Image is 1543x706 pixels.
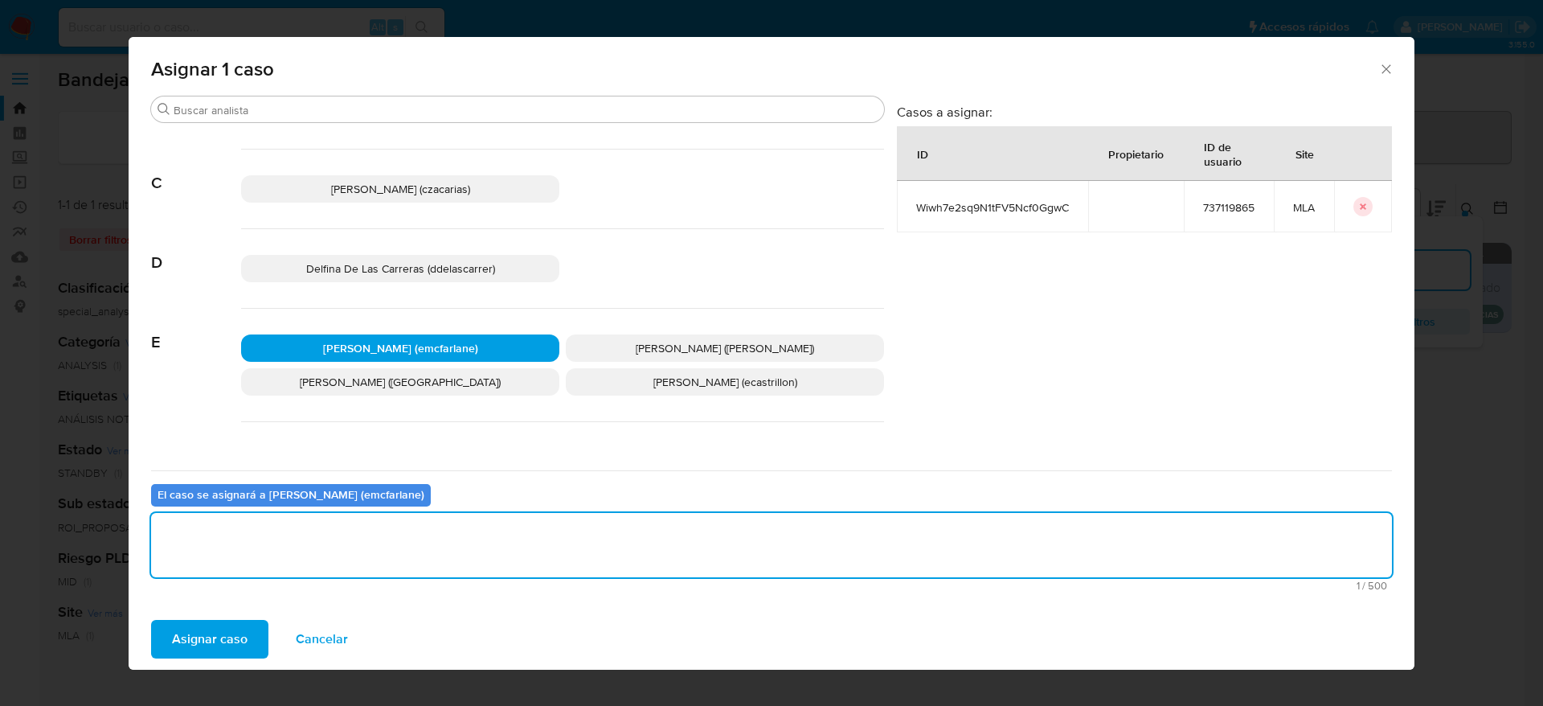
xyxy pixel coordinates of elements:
b: El caso se asignará a [PERSON_NAME] (emcfarlane) [158,486,424,503]
span: 737119865 [1203,200,1254,215]
button: icon-button [1353,197,1373,216]
span: C [151,150,241,193]
span: MLA [1293,200,1315,215]
span: F [151,422,241,466]
div: [PERSON_NAME] (ecastrillon) [566,368,884,396]
div: Delfina De Las Carreras (ddelascarrer) [241,255,559,282]
div: [PERSON_NAME] (czacarias) [241,175,559,203]
button: Cerrar ventana [1378,61,1393,76]
div: [PERSON_NAME] ([PERSON_NAME]) [566,335,884,362]
button: Buscar [158,103,170,116]
span: Wiwh7e2sq9N1tFV5Ncf0GgwC [916,200,1069,215]
div: [PERSON_NAME] ([GEOGRAPHIC_DATA]) [241,368,559,396]
span: D [151,229,241,273]
div: Site [1276,134,1333,173]
span: Cancelar [296,622,348,657]
span: [PERSON_NAME] (emcfarlane) [323,340,478,356]
span: Asignar 1 caso [151,60,1378,79]
div: assign-modal [129,37,1414,670]
input: Buscar analista [174,103,878,117]
button: Asignar caso [151,620,268,659]
div: ID [898,134,947,173]
span: Máximo 500 caracteres [156,581,1387,591]
span: Asignar caso [172,622,248,657]
button: Cancelar [275,620,369,659]
div: [PERSON_NAME] (emcfarlane) [241,335,559,362]
span: Delfina De Las Carreras (ddelascarrer) [306,261,495,277]
span: [PERSON_NAME] ([GEOGRAPHIC_DATA]) [300,374,501,390]
span: [PERSON_NAME] (ecastrillon) [653,374,797,390]
h3: Casos a asignar: [897,104,1392,120]
span: E [151,309,241,352]
span: [PERSON_NAME] ([PERSON_NAME]) [636,340,814,356]
div: Propietario [1089,134,1183,173]
span: [PERSON_NAME] (czacarias) [331,181,470,197]
div: ID de usuario [1185,127,1273,180]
